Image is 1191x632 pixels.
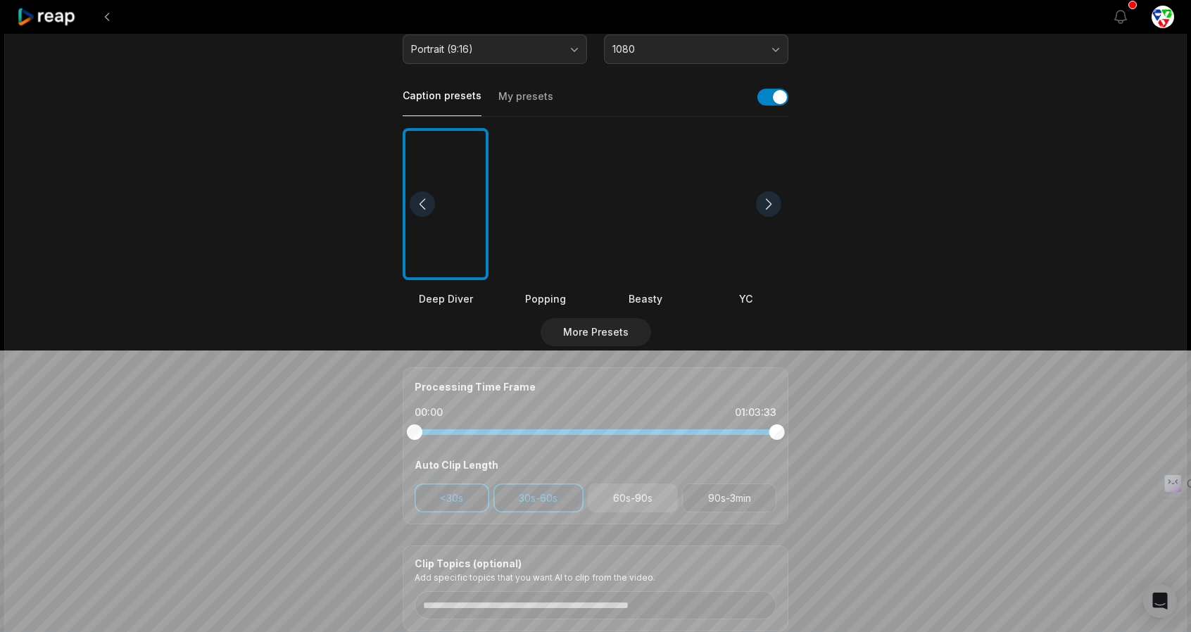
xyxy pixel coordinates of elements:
[604,34,788,64] button: 1080
[503,291,588,306] div: Popping
[498,89,553,116] button: My presets
[612,43,760,56] span: 1080
[1143,584,1177,618] div: Open Intercom Messenger
[403,291,489,306] div: Deep Diver
[541,318,651,346] button: More Presets
[411,43,559,56] span: Portrait (9:16)
[603,291,688,306] div: Beasty
[403,89,481,116] button: Caption presets
[702,291,788,306] div: YC
[403,34,587,64] button: Portrait (9:16)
